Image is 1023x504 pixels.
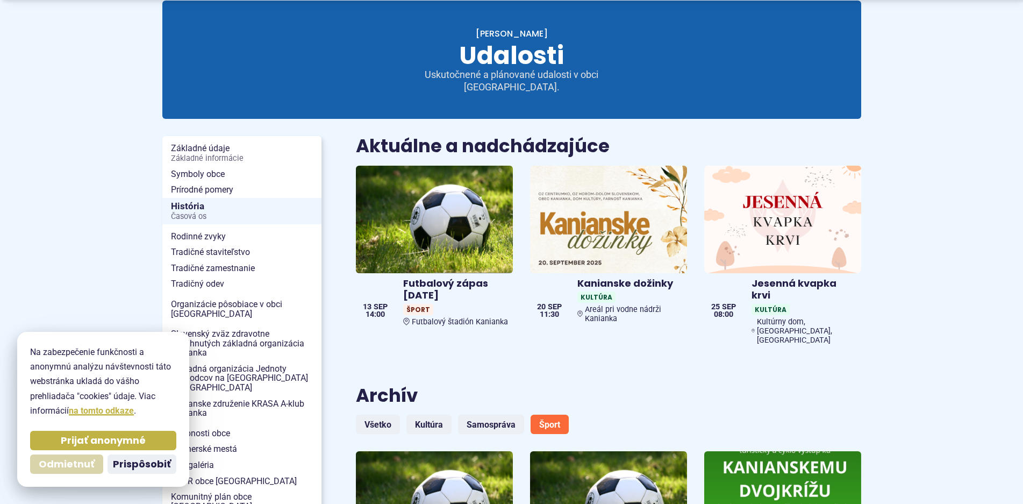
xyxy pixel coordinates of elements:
a: Osobnosti obce [162,425,321,442]
span: Kultúra [752,304,790,315]
span: 14:00 [363,311,388,318]
span: sep [548,303,562,311]
span: Tradičné zamestnanie [171,260,313,276]
a: Kanianske dožinky KultúraAreál pri vodne nádrži Kanianka 20 sep 11:30 [530,166,687,328]
a: Samospráva [458,415,524,434]
a: Symboly obce [162,166,321,182]
span: Kultúrny dom, [GEOGRAPHIC_DATA], [GEOGRAPHIC_DATA] [757,317,857,345]
button: Prijať anonymné [30,431,176,450]
a: Všetko [356,415,400,434]
a: Partnerské mestá [162,441,321,457]
p: Uskutočnené a plánované udalosti v obci [GEOGRAPHIC_DATA]. [383,69,641,93]
span: Základné údaje [171,140,313,166]
span: Základná organizácia Jednoty dôchodcov na [GEOGRAPHIC_DATA] [GEOGRAPHIC_DATA] [171,361,313,396]
span: Prispôsobiť [113,458,171,471]
a: Základné údajeZákladné informácie [162,140,321,166]
span: Fotogaléria [171,457,313,473]
a: Občianske združenie KRASA A-klub Kanianka [162,396,321,421]
span: Prijať anonymné [61,435,146,447]
span: Areál pri vodne nádrži Kanianka [585,305,682,323]
span: Organizácie pôsobiace v obci [GEOGRAPHIC_DATA] [171,296,313,322]
span: 08:00 [711,311,736,318]
span: Prírodné pomery [171,182,313,198]
a: na tomto odkaze [69,406,134,416]
span: Občianske združenie KRASA A-klub Kanianka [171,396,313,421]
a: Futbalový zápas [DATE] ŠportFutbalový štadión Kanianka 13 sep 14:00 [356,166,513,331]
span: Časová os [171,212,313,221]
span: Základné informácie [171,154,313,163]
a: Fotogaléria [162,457,321,473]
span: 11:30 [537,311,562,318]
a: Kultúra [406,415,452,434]
a: Jesenná kvapka krvi KultúraKultúrny dom, [GEOGRAPHIC_DATA], [GEOGRAPHIC_DATA] 25 sep 08:00 [704,166,861,349]
h4: Kanianske dožinky [577,278,683,290]
h2: Archív [356,386,861,406]
h4: Futbalový zápas [DATE] [403,278,509,302]
a: Šport [531,415,569,434]
a: Slovenský zväz zdravotne postihnutých základná organizácia Kanianka [162,326,321,361]
a: PHSR obce [GEOGRAPHIC_DATA] [162,473,321,489]
a: Prírodné pomery [162,182,321,198]
span: 25 [711,303,720,311]
span: Udalosti [459,38,564,73]
span: 20 [537,303,546,311]
span: sep [722,303,736,311]
span: PHSR obce [GEOGRAPHIC_DATA] [171,473,313,489]
a: [PERSON_NAME] [476,27,548,40]
a: HistóriaČasová os [162,198,321,224]
h4: Jesenná kvapka krvi [752,278,857,302]
a: Tradičné staviteľstvo [162,244,321,260]
span: 13 [363,303,371,311]
span: Kultúra [577,292,616,303]
span: sep [374,303,388,311]
span: Partnerské mestá [171,441,313,457]
span: Slovenský zväz zdravotne postihnutých základná organizácia Kanianka [171,326,313,361]
button: Prispôsobiť [108,455,176,474]
span: Šport [403,304,433,315]
span: Futbalový štadión Kanianka [412,317,508,326]
button: Odmietnuť [30,455,103,474]
span: Odmietnuť [39,458,95,471]
span: Tradičný odev [171,276,313,292]
span: História [171,198,313,224]
a: Základná organizácia Jednoty dôchodcov na [GEOGRAPHIC_DATA] [GEOGRAPHIC_DATA] [162,361,321,396]
a: Tradičný odev [162,276,321,292]
span: Rodinné zvyky [171,229,313,245]
h2: Aktuálne a nadchádzajúce [356,136,861,156]
span: Tradičné staviteľstvo [171,244,313,260]
a: Rodinné zvyky [162,229,321,245]
p: Na zabezpečenie funkčnosti a anonymnú analýzu návštevnosti táto webstránka ukladá do vášho prehli... [30,345,176,418]
span: Osobnosti obce [171,425,313,442]
a: Tradičné zamestnanie [162,260,321,276]
span: Symboly obce [171,166,313,182]
a: Organizácie pôsobiace v obci [GEOGRAPHIC_DATA] [162,296,321,322]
